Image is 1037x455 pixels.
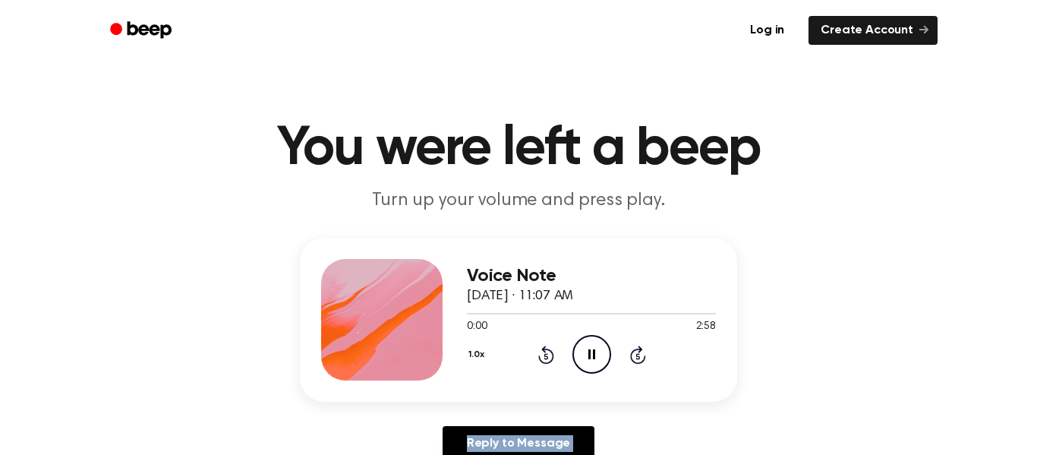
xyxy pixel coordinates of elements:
[467,319,487,335] span: 0:00
[467,266,716,286] h3: Voice Note
[808,16,938,45] a: Create Account
[467,289,573,303] span: [DATE] · 11:07 AM
[696,319,716,335] span: 2:58
[467,342,490,368] button: 1.0x
[735,13,799,48] a: Log in
[227,188,810,213] p: Turn up your volume and press play.
[99,16,185,46] a: Beep
[130,122,907,176] h1: You were left a beep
